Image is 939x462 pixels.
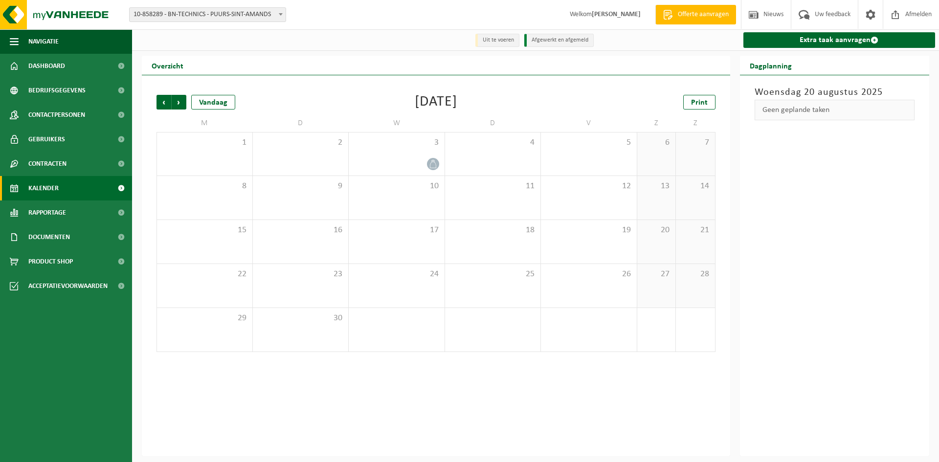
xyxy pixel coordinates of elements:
[258,225,344,236] span: 16
[755,100,915,120] div: Geen geplande taken
[681,181,710,192] span: 14
[546,181,632,192] span: 12
[541,114,637,132] td: V
[28,29,59,54] span: Navigatie
[258,181,344,192] span: 9
[415,95,457,110] div: [DATE]
[129,7,286,22] span: 10-858289 - BN-TECHNICS - PUURS-SINT-AMANDS
[637,114,676,132] td: Z
[354,225,440,236] span: 17
[655,5,736,24] a: Offerte aanvragen
[258,137,344,148] span: 2
[28,103,85,127] span: Contactpersonen
[450,269,536,280] span: 25
[130,8,286,22] span: 10-858289 - BN-TECHNICS - PUURS-SINT-AMANDS
[743,32,936,48] a: Extra taak aanvragen
[28,176,59,200] span: Kalender
[755,85,915,100] h3: Woensdag 20 augustus 2025
[681,137,710,148] span: 7
[642,225,671,236] span: 20
[28,200,66,225] span: Rapportage
[28,274,108,298] span: Acceptatievoorwaarden
[675,10,731,20] span: Offerte aanvragen
[28,54,65,78] span: Dashboard
[162,313,247,324] span: 29
[28,225,70,249] span: Documenten
[681,269,710,280] span: 28
[592,11,641,18] strong: [PERSON_NAME]
[162,181,247,192] span: 8
[142,56,193,75] h2: Overzicht
[475,34,519,47] li: Uit te voeren
[450,225,536,236] span: 18
[450,181,536,192] span: 11
[253,114,349,132] td: D
[172,95,186,110] span: Volgende
[191,95,235,110] div: Vandaag
[450,137,536,148] span: 4
[28,152,67,176] span: Contracten
[691,99,708,107] span: Print
[546,225,632,236] span: 19
[445,114,541,132] td: D
[162,269,247,280] span: 22
[642,269,671,280] span: 27
[162,137,247,148] span: 1
[354,269,440,280] span: 24
[28,127,65,152] span: Gebruikers
[349,114,445,132] td: W
[676,114,715,132] td: Z
[354,137,440,148] span: 3
[546,137,632,148] span: 5
[258,269,344,280] span: 23
[681,225,710,236] span: 21
[156,95,171,110] span: Vorige
[546,269,632,280] span: 26
[642,181,671,192] span: 13
[524,34,594,47] li: Afgewerkt en afgemeld
[28,78,86,103] span: Bedrijfsgegevens
[156,114,253,132] td: M
[683,95,715,110] a: Print
[354,181,440,192] span: 10
[642,137,671,148] span: 6
[28,249,73,274] span: Product Shop
[162,225,247,236] span: 15
[258,313,344,324] span: 30
[740,56,802,75] h2: Dagplanning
